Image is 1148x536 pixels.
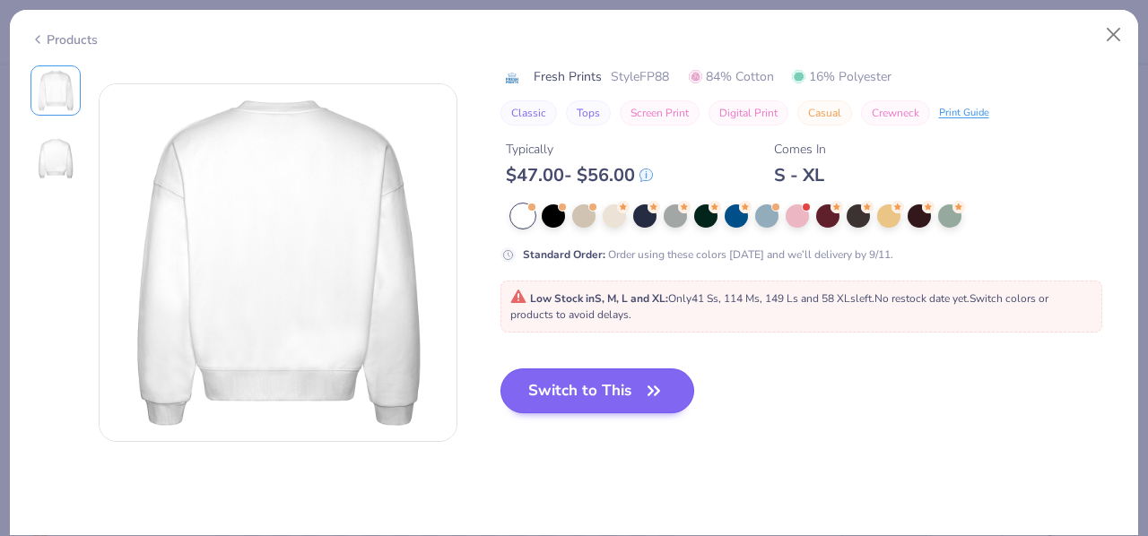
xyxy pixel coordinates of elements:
img: Back [100,84,457,441]
span: Fresh Prints [534,67,602,86]
strong: Low Stock in S, M, L and XL : [530,291,668,306]
img: Back [34,137,77,180]
img: brand logo [500,70,525,84]
button: Switch to This [500,368,695,413]
button: Close [1097,18,1131,52]
div: Order using these colors [DATE] and we’ll delivery by 9/11. [523,246,893,262]
div: Print Guide [939,105,989,120]
span: 84% Cotton [689,67,774,86]
button: Crewneck [861,100,930,125]
div: Products [30,30,98,49]
span: 16% Polyester [792,67,891,86]
span: Style FP88 [611,67,669,86]
button: Tops [566,100,611,125]
span: No restock date yet. [874,291,970,306]
div: Comes In [774,140,826,159]
button: Classic [500,100,557,125]
button: Digital Print [709,100,788,125]
div: S - XL [774,164,826,186]
div: Typically [506,140,653,159]
strong: Standard Order : [523,246,605,261]
button: Casual [797,100,852,125]
img: Front [34,69,77,112]
span: Only 41 Ss, 114 Ms, 149 Ls and 58 XLs left. Switch colors or products to avoid delays. [510,291,1048,322]
div: $ 47.00 - $ 56.00 [506,164,653,186]
button: Screen Print [620,100,700,125]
